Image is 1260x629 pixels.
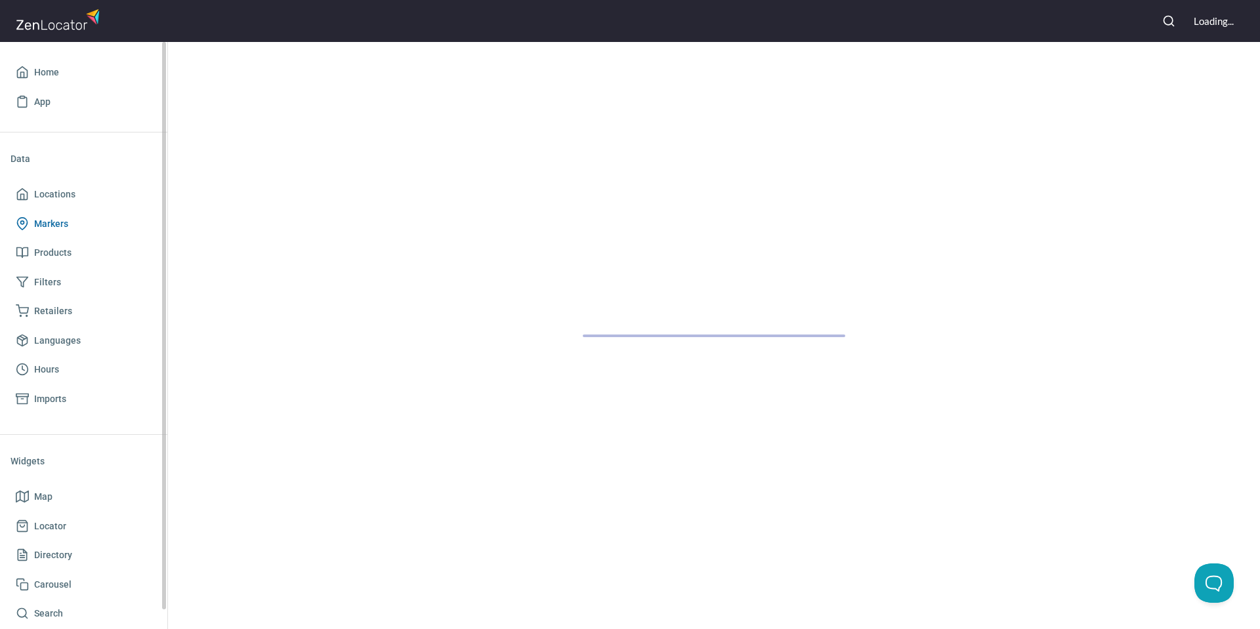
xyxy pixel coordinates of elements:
a: Locator [10,512,157,541]
span: Languages [34,333,81,349]
iframe: Toggle Customer Support [1194,563,1234,603]
a: Carousel [10,570,157,599]
div: Loading... [1194,14,1234,28]
li: Data [10,143,157,174]
a: Search [10,599,157,628]
button: Search [1154,7,1183,35]
span: Search [34,605,63,622]
span: Retailers [34,303,72,319]
span: Products [34,245,72,261]
a: App [10,87,157,117]
span: Filters [34,274,61,291]
span: Carousel [34,577,72,593]
span: App [34,94,51,110]
a: Directory [10,540,157,570]
a: Retailers [10,296,157,326]
a: Products [10,238,157,268]
a: Locations [10,180,157,209]
span: Markers [34,216,68,232]
span: Directory [34,547,72,563]
span: Hours [34,361,59,378]
img: zenlocator [16,5,104,33]
span: Home [34,64,59,81]
a: Home [10,58,157,87]
span: Map [34,489,52,505]
a: Languages [10,326,157,355]
a: Hours [10,355,157,384]
span: Locations [34,186,75,203]
li: Widgets [10,445,157,477]
a: Markers [10,209,157,239]
a: Map [10,482,157,512]
span: Locator [34,518,66,535]
a: Filters [10,268,157,297]
span: Imports [34,391,66,407]
a: Imports [10,384,157,414]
